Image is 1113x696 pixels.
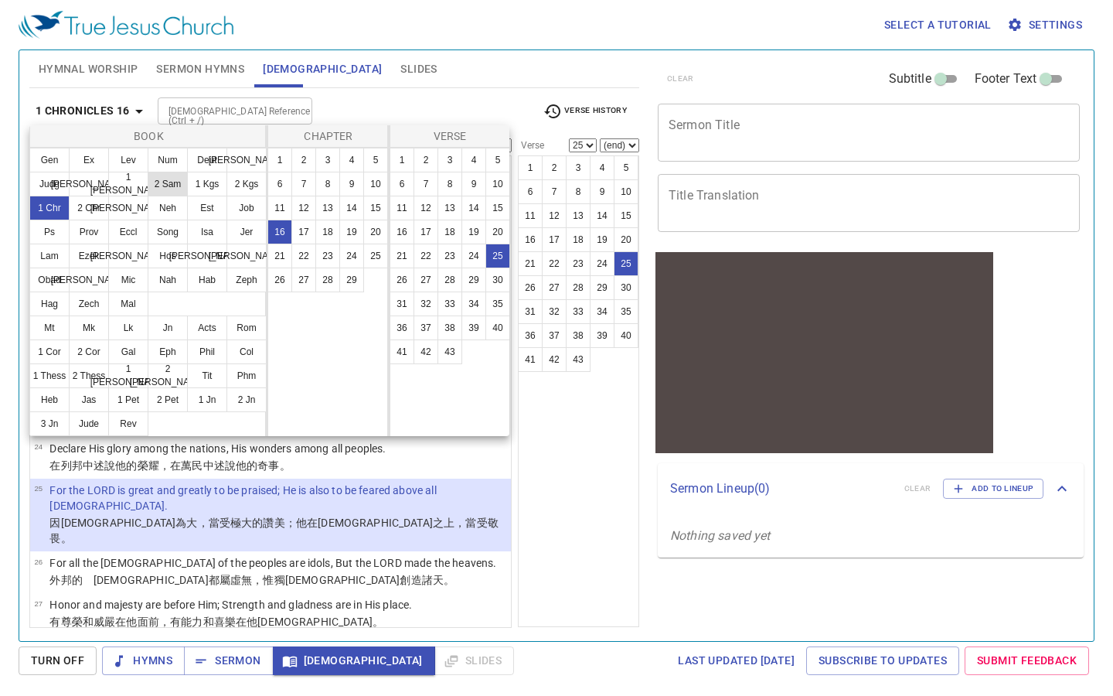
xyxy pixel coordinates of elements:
button: 1 [PERSON_NAME] [108,363,148,388]
button: 1 [390,148,414,172]
button: 13 [315,196,340,220]
button: 9 [461,172,486,196]
button: 15 [485,196,510,220]
button: Rev [108,411,148,436]
button: 42 [414,339,438,364]
button: 1 [267,148,292,172]
button: 17 [291,220,316,244]
button: Mk [69,316,109,340]
button: 2 Sam [148,172,188,196]
button: Lk [108,316,148,340]
button: Eph [148,339,188,364]
button: 10 [363,172,388,196]
button: [PERSON_NAME] [108,196,148,220]
button: 32 [414,292,438,316]
button: 12 [291,196,316,220]
button: 1 Kgs [187,172,227,196]
button: 6 [267,172,292,196]
button: 15 [363,196,388,220]
button: Ps [29,220,70,244]
button: 17 [414,220,438,244]
button: 9 [339,172,364,196]
button: 20 [485,220,510,244]
button: Col [226,339,267,364]
button: Jude [69,411,109,436]
button: 14 [339,196,364,220]
button: 3 Jn [29,411,70,436]
button: 1 [PERSON_NAME] [108,172,148,196]
button: 2 [PERSON_NAME] [148,363,188,388]
button: 27 [291,268,316,292]
button: 33 [437,292,462,316]
button: Ex [69,148,109,172]
button: Rom [226,316,267,340]
button: Zeph [226,268,267,292]
button: 40 [485,316,510,340]
button: 2 [291,148,316,172]
button: Deut [187,148,227,172]
button: Jas [69,387,109,412]
button: 23 [437,244,462,268]
button: Nah [148,268,188,292]
button: Obad [29,268,70,292]
button: Mal [108,292,148,316]
button: 22 [414,244,438,268]
button: 1 Chr [29,196,70,220]
button: [PERSON_NAME] [108,244,148,268]
button: 1 Pet [108,387,148,412]
button: Neh [148,196,188,220]
button: [PERSON_NAME] [69,268,109,292]
button: 27 [414,268,438,292]
button: Hos [148,244,188,268]
button: 29 [339,268,364,292]
button: 25 [485,244,510,268]
button: Est [187,196,227,220]
button: 23 [315,244,340,268]
button: 2 Thess [69,363,109,388]
button: Gal [108,339,148,364]
button: [PERSON_NAME] [226,148,267,172]
button: 30 [485,268,510,292]
button: 14 [461,196,486,220]
button: 43 [437,339,462,364]
button: 28 [315,268,340,292]
button: 11 [390,196,414,220]
button: Eccl [108,220,148,244]
button: Phil [187,339,227,364]
button: 2 [414,148,438,172]
button: Zech [69,292,109,316]
button: 7 [291,172,316,196]
button: 1 Cor [29,339,70,364]
button: Heb [29,387,70,412]
button: 38 [437,316,462,340]
button: 8 [437,172,462,196]
button: 2 Chr [69,196,109,220]
button: 29 [461,268,486,292]
button: Jer [226,220,267,244]
button: Jn [148,316,188,340]
button: Tit [187,363,227,388]
button: 36 [390,316,414,340]
button: 39 [461,316,486,340]
button: 7 [414,172,438,196]
button: 13 [437,196,462,220]
button: Hab [187,268,227,292]
button: Judg [29,172,70,196]
button: 4 [461,148,486,172]
button: Hag [29,292,70,316]
button: 10 [485,172,510,196]
button: Lev [108,148,148,172]
button: 25 [363,244,388,268]
button: [PERSON_NAME] [226,244,267,268]
p: Book [33,128,264,144]
button: 3 [437,148,462,172]
button: Num [148,148,188,172]
button: 2 Pet [148,387,188,412]
button: 5 [485,148,510,172]
p: Verse [393,128,506,144]
button: Isa [187,220,227,244]
button: 2 Cor [69,339,109,364]
button: [PERSON_NAME] [187,244,227,268]
p: Chapter [271,128,386,144]
button: 3 [315,148,340,172]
